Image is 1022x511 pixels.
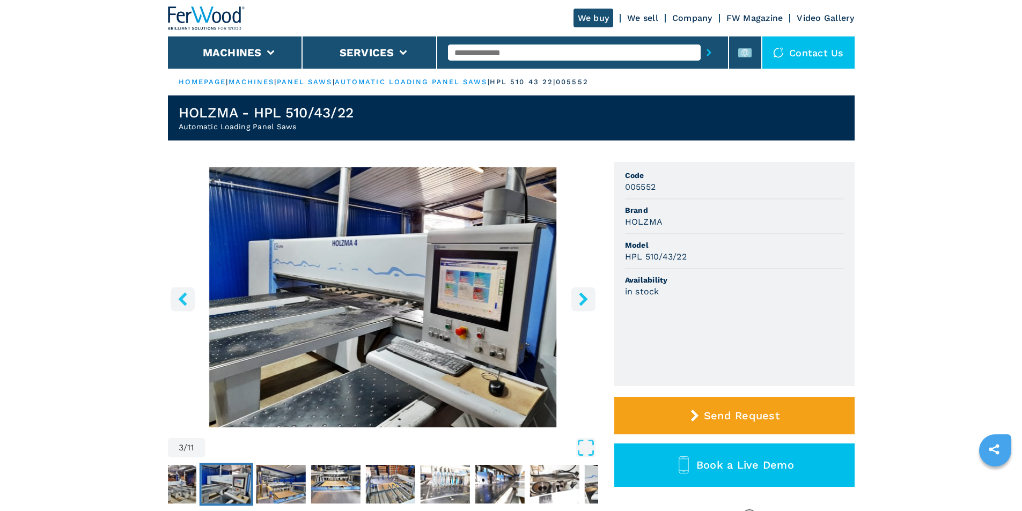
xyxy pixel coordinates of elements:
[582,463,636,506] button: Go to Slide 10
[625,240,844,250] span: Model
[726,13,783,23] a: FW Magazine
[365,465,415,503] img: 8115137e8ce0e5caf75344c63c6c1df8
[527,463,581,506] button: Go to Slide 9
[672,13,712,23] a: Company
[627,13,658,23] a: We sell
[226,78,228,86] span: |
[168,167,598,427] img: Automatic Loading Panel Saws HOLZMA HPL 510/43/22
[571,287,595,311] button: right-button
[183,443,187,452] span: /
[277,78,333,86] a: panel saws
[254,463,307,506] button: Go to Slide 4
[274,78,276,86] span: |
[333,78,335,86] span: |
[168,167,598,427] div: Go to Slide 3
[614,443,855,487] button: Book a Live Demo
[363,463,417,506] button: Go to Slide 6
[530,465,579,503] img: 9c0513569d29ad678cd18d18a4bd6801
[179,104,354,121] h1: HOLZMA - HPL 510/43/22
[797,13,854,23] a: Video Gallery
[201,465,251,503] img: 44e8e00cf3f6bd8e99491d5ad81b711c
[625,275,844,285] span: Availability
[473,463,526,506] button: Go to Slide 8
[625,205,844,216] span: Brand
[488,78,490,86] span: |
[490,77,556,87] p: hpl 510 43 22 |
[556,77,589,87] p: 005552
[168,6,245,30] img: Ferwood
[625,216,663,228] h3: HOLZMA
[311,465,360,503] img: 04fb84d8f82569ab4a3f3f14bebdf4d5
[625,250,687,263] h3: HPL 510/43/22
[199,463,253,506] button: Go to Slide 3
[475,465,524,503] img: 135543fc37746805de76eea394c2879f
[144,463,198,506] button: Go to Slide 2
[701,40,717,65] button: submit-button
[187,443,194,452] span: 11
[256,465,305,503] img: b63b41012d61e06b0e3ed18b98d2d1a3
[762,36,855,69] div: Contact us
[418,463,472,506] button: Go to Slide 7
[146,465,196,503] img: e8d307082c799b89169036ae79629195
[203,46,262,59] button: Machines
[420,465,469,503] img: 567b9c258d5b45a3b4e021d9079a0739
[704,409,780,422] span: Send Request
[179,121,354,132] h2: Automatic Loading Panel Saws
[179,78,226,86] a: HOMEPAGE
[981,436,1008,463] a: sharethis
[625,285,659,298] h3: in stock
[144,463,575,506] nav: Thumbnail Navigation
[696,458,794,471] span: Book a Live Demo
[171,287,195,311] button: left-button
[574,9,614,27] a: We buy
[584,465,634,503] img: 7cea998280a74ae810eb5ba214f3acb5
[229,78,275,86] a: machines
[773,47,784,58] img: Contact us
[308,463,362,506] button: Go to Slide 5
[208,438,595,457] button: Open Fullscreen
[614,397,855,434] button: Send Request
[179,443,183,452] span: 3
[335,78,488,86] a: automatic loading panel saws
[976,463,1014,503] iframe: Chat
[625,181,656,193] h3: 005552
[625,170,844,181] span: Code
[340,46,394,59] button: Services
